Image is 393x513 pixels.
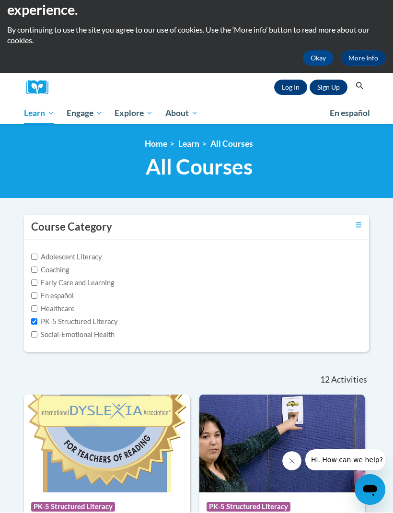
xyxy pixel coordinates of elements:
[31,280,37,286] input: Checkbox for Options
[356,220,362,231] a: Toggle collapse
[17,103,376,125] div: Main menu
[26,81,55,95] img: Logo brand
[310,80,347,95] a: Register
[108,103,159,125] a: Explore
[31,330,115,340] label: Social-Emotional Health
[282,452,301,471] iframe: Close message
[145,139,167,149] a: Home
[24,108,54,119] span: Learn
[159,103,204,125] a: About
[24,395,190,493] img: Course Logo
[324,104,376,124] a: En español
[67,108,103,119] span: Engage
[178,139,199,149] a: Learn
[31,293,37,299] input: Checkbox for Options
[210,139,253,149] a: All Courses
[330,108,370,118] span: En español
[31,502,115,512] span: PK-5 Structured Literacy
[18,103,60,125] a: Learn
[26,81,55,95] a: Cox Campus
[355,475,385,505] iframe: Button to launch messaging window
[274,80,307,95] a: Log In
[31,332,37,338] input: Checkbox for Options
[165,108,198,119] span: About
[320,375,330,385] span: 12
[31,220,112,235] h3: Course Category
[305,450,385,471] iframe: Message from company
[31,278,114,289] label: Early Care and Learning
[31,317,118,327] label: PK-5 Structured Literacy
[31,291,74,302] label: En español
[303,51,334,66] button: Okay
[7,25,386,46] p: By continuing to use the site you agree to our use of cookies. Use the ‘More info’ button to read...
[207,502,290,512] span: PK-5 Structured Literacy
[115,108,153,119] span: Explore
[31,265,69,276] label: Coaching
[341,51,386,66] a: More Info
[31,252,102,263] label: Adolescent Literacy
[31,319,37,325] input: Checkbox for Options
[31,254,37,260] input: Checkbox for Options
[31,304,75,315] label: Healthcare
[31,267,37,273] input: Checkbox for Options
[60,103,109,125] a: Engage
[352,81,367,92] button: Search
[331,375,367,385] span: Activities
[31,306,37,312] input: Checkbox for Options
[199,395,365,493] img: Course Logo
[146,154,253,180] span: All Courses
